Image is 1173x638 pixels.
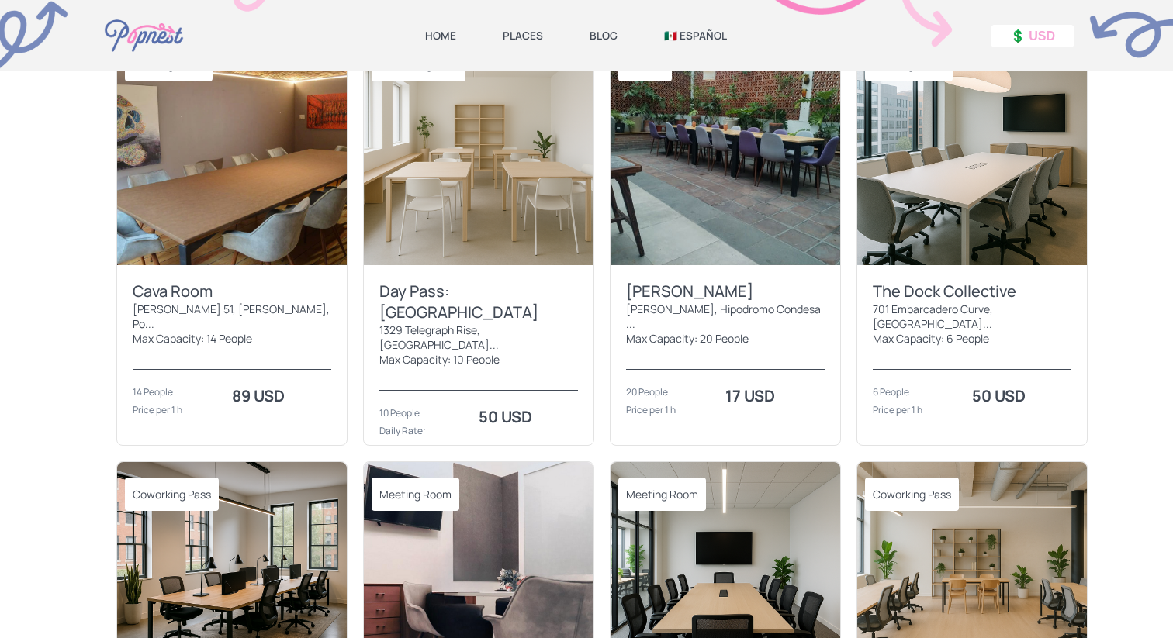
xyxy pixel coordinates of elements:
div: Price per 1 h: [873,403,926,416]
a: 🇲🇽 ESPAÑOL [664,29,727,43]
strong: 50 USD [972,385,1026,406]
span: Meeting Room [618,478,706,511]
strong: 17 USD [725,385,775,406]
div: Price per 1 h: [133,403,185,416]
div: 10 People [379,406,420,419]
strong: 89 USD [232,385,285,406]
div: Max Capacity: 6 People [873,331,989,346]
div: Price per 1 h: [626,403,679,416]
img: Cava Room [117,33,347,265]
div: Max Capacity: 10 People [379,352,500,367]
img: Harborline Collective [857,33,1087,265]
div: Daily Rate: [379,424,426,437]
span: Meeting Room [372,478,459,511]
div: Max Capacity: 14 People [133,331,252,346]
a: BLOG [590,29,618,43]
div: 1329 Telegraph Rise, [GEOGRAPHIC_DATA]... [379,322,578,352]
strong: 50 USD [479,406,532,427]
div: 701 Embarcadero Curve, [GEOGRAPHIC_DATA]... [873,302,1071,331]
img: The Forge Hub [364,33,593,265]
img: Terraza Tika Aya [611,33,840,265]
div: [PERSON_NAME] 51, [PERSON_NAME], Po... [133,302,331,331]
div: 6 People [873,385,909,398]
span: Coworking Pass [865,478,959,511]
div: [PERSON_NAME], Hipodromo Condesa ... [626,302,825,331]
div: Max Capacity: 20 People [626,331,749,346]
div: [PERSON_NAME] [626,281,753,302]
a: HOME [425,29,456,43]
span: Coworking Pass [125,478,219,511]
div: Cava Room [133,281,213,302]
div: Day Pass: [GEOGRAPHIC_DATA] [379,281,578,322]
a: PLACES [503,29,543,43]
button: 💲 USD [991,25,1074,47]
div: The Dock Collective [873,281,1016,302]
div: 20 People [626,385,668,398]
div: 14 People [133,385,173,398]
